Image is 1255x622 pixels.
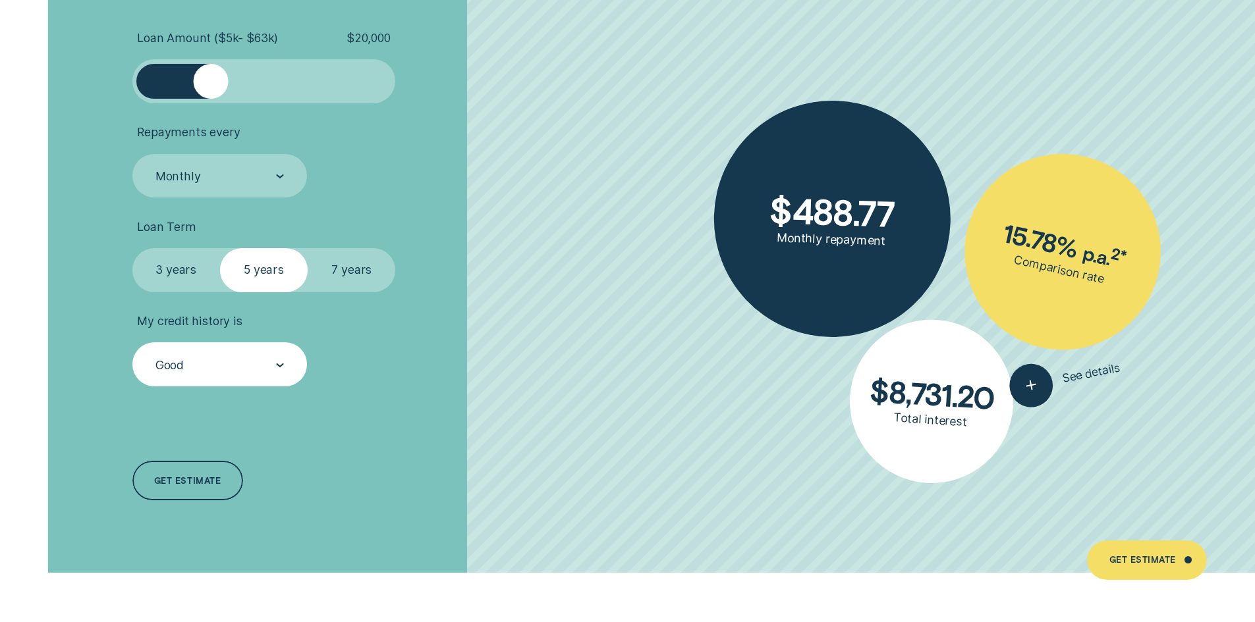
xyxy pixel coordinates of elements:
[155,169,201,184] div: Monthly
[137,220,196,234] span: Loan Term
[1061,361,1122,386] span: See details
[132,248,220,292] label: 3 years
[1087,540,1206,580] a: Get Estimate
[1005,346,1124,411] button: See details
[347,31,391,45] span: $ 20,000
[155,358,184,373] div: Good
[220,248,308,292] label: 5 years
[137,125,240,140] span: Repayments every
[132,461,243,500] a: Get estimate
[137,314,242,328] span: My credit history is
[137,31,278,45] span: Loan Amount ( $5k - $63k )
[308,248,395,292] label: 7 years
